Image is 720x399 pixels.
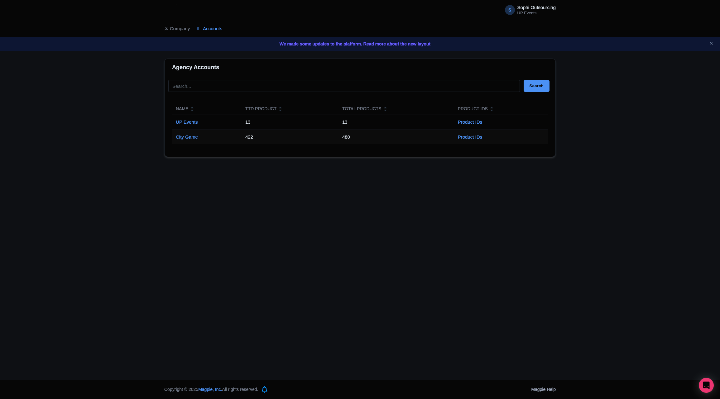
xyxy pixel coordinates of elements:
td: 422 [242,130,338,144]
input: Search... [168,80,520,92]
span: Sophi Outsourcing [517,5,556,10]
img: logo-ab69f6fb50320c5b225c76a69d11143b.png [161,3,209,17]
a: Product IDs [458,119,482,125]
a: City Game [176,134,198,140]
td: 13 [338,115,454,130]
div: Name [176,106,188,112]
a: Product IDs [458,134,482,140]
div: Total Products [342,106,382,112]
a: We made some updates to the platform. Read more about the new layout [4,41,716,47]
a: S Sophi Outsourcing UP Events [501,5,556,15]
div: Product IDs [458,106,488,112]
div: TTD Product [245,106,276,112]
td: 480 [338,130,454,144]
td: 13 [242,115,338,130]
a: Magpie Help [531,387,556,392]
a: UP Events [176,119,198,125]
a: Accounts [197,20,222,37]
button: Close announcement [709,40,714,47]
a: Company [164,20,190,37]
span: S [505,5,515,15]
div: Copyright © 2025 All rights reserved. [161,386,262,393]
span: Magpie, Inc. [198,387,222,392]
div: Open Intercom Messenger [699,378,714,393]
small: UP Events [517,11,556,15]
button: Search [524,80,550,92]
h4: Agency Accounts [172,64,219,71]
